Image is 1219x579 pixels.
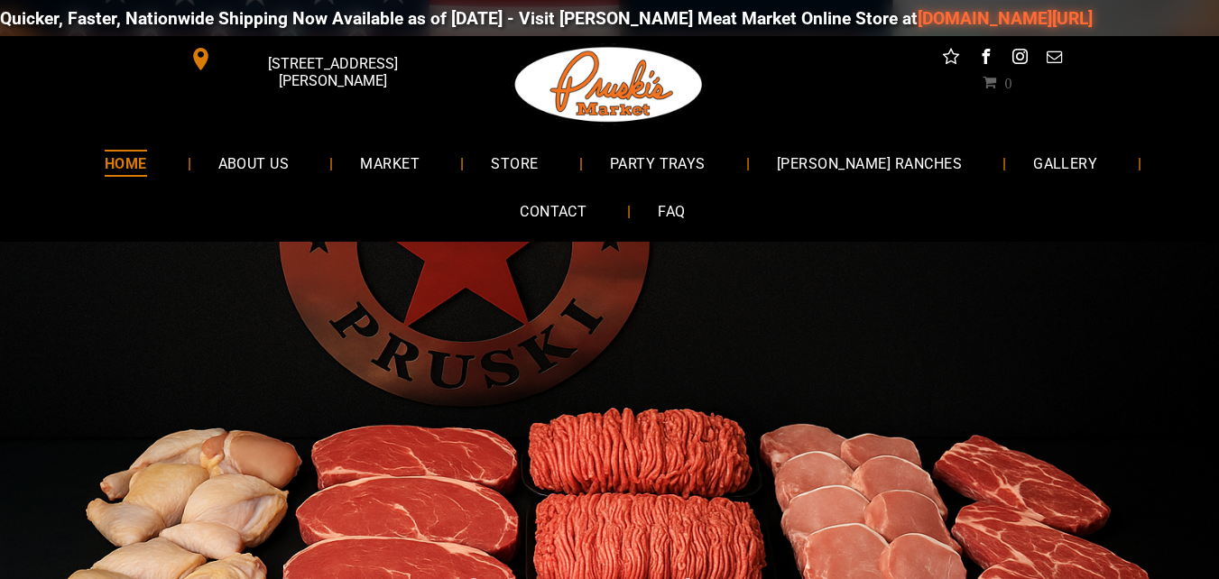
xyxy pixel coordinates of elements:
a: HOME [78,139,174,187]
a: instagram [1008,45,1031,73]
a: STORE [464,139,565,187]
a: ABOUT US [191,139,317,187]
a: GALLERY [1006,139,1124,187]
a: Social network [939,45,963,73]
a: facebook [974,45,997,73]
a: [PERSON_NAME] RANCHES [750,139,989,187]
a: MARKET [333,139,447,187]
a: email [1042,45,1066,73]
span: 0 [1004,75,1011,89]
a: [STREET_ADDRESS][PERSON_NAME] [177,45,453,73]
img: Pruski-s+Market+HQ+Logo2-259w.png [512,36,706,133]
a: CONTACT [493,188,614,235]
span: [STREET_ADDRESS][PERSON_NAME] [216,46,448,98]
a: FAQ [631,188,712,235]
a: PARTY TRAYS [583,139,733,187]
